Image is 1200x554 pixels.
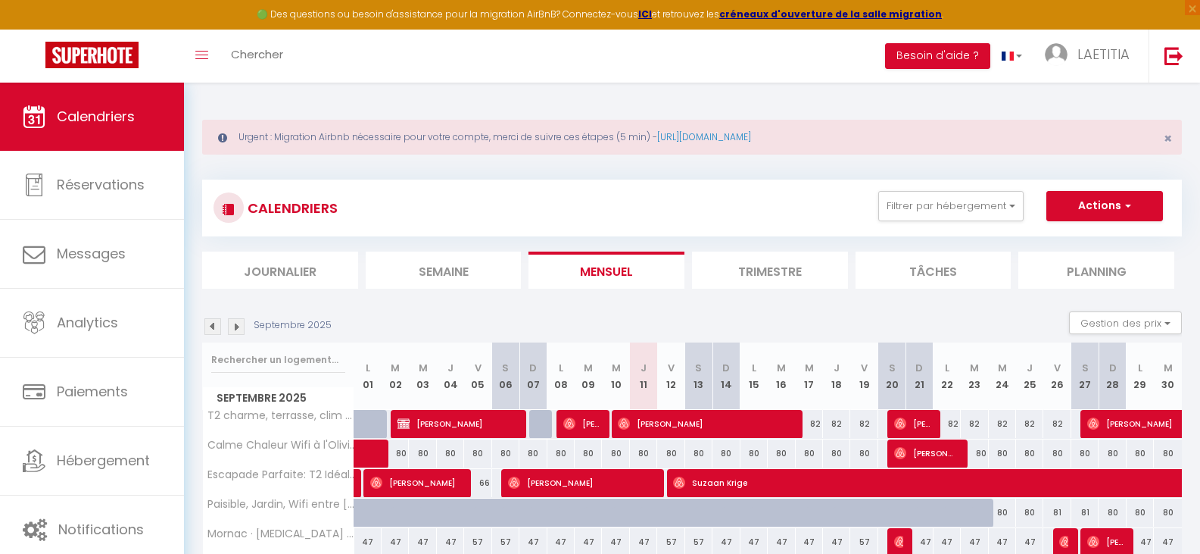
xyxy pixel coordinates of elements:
th: 07 [519,343,547,410]
th: 13 [685,343,712,410]
span: Notifications [58,520,144,539]
button: Close [1164,132,1172,146]
abbr: S [1082,361,1089,375]
th: 10 [602,343,629,410]
div: 80 [1043,440,1071,468]
div: 82 [934,410,961,438]
div: 66 [464,469,491,497]
th: 14 [712,343,740,410]
div: 80 [1099,499,1126,527]
a: Chercher [220,30,295,83]
th: 15 [740,343,768,410]
abbr: S [695,361,702,375]
th: 05 [464,343,491,410]
th: 21 [905,343,933,410]
span: Réservations [57,175,145,194]
abbr: D [1109,361,1117,375]
abbr: L [945,361,949,375]
th: 12 [657,343,684,410]
th: 19 [850,343,877,410]
span: Calendriers [57,107,135,126]
th: 11 [630,343,657,410]
div: 80 [1127,499,1154,527]
abbr: M [419,361,428,375]
abbr: M [998,361,1007,375]
a: [URL][DOMAIN_NAME] [657,130,751,143]
abbr: D [915,361,923,375]
div: 80 [768,440,795,468]
span: [PERSON_NAME] [508,468,653,497]
div: 80 [685,440,712,468]
div: 80 [547,440,575,468]
th: 08 [547,343,575,410]
span: Analytics [57,313,118,332]
abbr: V [668,361,675,375]
abbr: M [612,361,621,375]
th: 02 [382,343,409,410]
div: 80 [602,440,629,468]
img: logout [1164,46,1183,65]
div: 80 [464,440,491,468]
span: [PERSON_NAME] [563,409,600,438]
div: 82 [961,410,988,438]
span: [PERSON_NAME] [894,409,930,438]
li: Tâches [856,252,1011,289]
abbr: M [805,361,814,375]
a: ... LAETITIA [1033,30,1149,83]
abbr: S [502,361,509,375]
div: Urgent : Migration Airbnb nécessaire pour votre compte, merci de suivre ces étapes (5 min) - [202,120,1182,155]
li: Semaine [366,252,522,289]
div: 82 [1016,410,1043,438]
th: 18 [823,343,850,410]
div: 80 [519,440,547,468]
th: 22 [934,343,961,410]
span: Paiements [57,382,128,401]
th: 06 [492,343,519,410]
span: Messages [57,244,126,263]
h3: CALENDRIERS [244,191,338,225]
th: 16 [768,343,795,410]
div: 80 [437,440,464,468]
span: Hébergement [57,451,150,470]
abbr: L [559,361,563,375]
div: 82 [989,410,1016,438]
th: 24 [989,343,1016,410]
div: 80 [1016,499,1043,527]
img: ... [1045,43,1068,66]
span: Septembre 2025 [203,387,354,409]
div: 80 [1016,440,1043,468]
li: Trimestre [692,252,848,289]
span: Calme Chaleur Wifi à l'Olivier [205,440,357,451]
th: 01 [354,343,382,410]
div: 80 [1154,440,1182,468]
div: 80 [740,440,768,468]
div: 82 [1043,410,1071,438]
div: 80 [409,440,436,468]
th: 28 [1099,343,1126,410]
a: créneaux d'ouverture de la salle migration [719,8,942,20]
div: 80 [823,440,850,468]
span: Chercher [231,46,283,62]
span: [PERSON_NAME] [370,468,461,497]
abbr: D [529,361,537,375]
div: 80 [630,440,657,468]
strong: ICI [638,8,652,20]
abbr: L [1138,361,1142,375]
div: 80 [575,440,602,468]
span: [PERSON_NAME] [618,409,790,438]
abbr: V [475,361,482,375]
span: Mornac · [MEDICAL_DATA] proche d'Angoulême - [GEOGRAPHIC_DATA][PERSON_NAME] [205,528,357,540]
span: Paisible, Jardin, Wifi entre [GEOGRAPHIC_DATA] et [GEOGRAPHIC_DATA] [205,499,357,510]
button: Besoin d'aide ? [885,43,990,69]
iframe: Chat [1136,486,1189,543]
abbr: M [1164,361,1173,375]
th: 30 [1154,343,1182,410]
abbr: M [391,361,400,375]
abbr: V [1054,361,1061,375]
span: [PERSON_NAME] [397,409,516,438]
div: 82 [796,410,823,438]
p: Septembre 2025 [254,318,332,333]
div: 80 [1127,440,1154,468]
div: 80 [657,440,684,468]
